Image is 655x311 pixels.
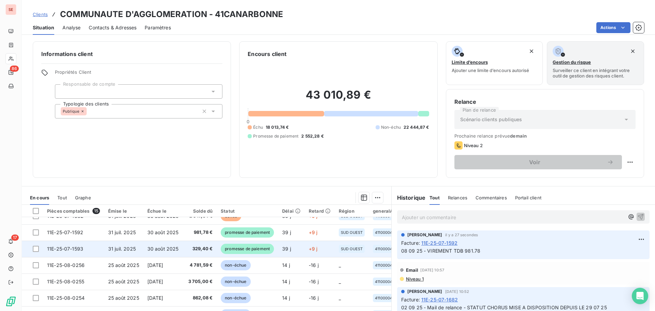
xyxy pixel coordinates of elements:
span: demain [510,133,527,139]
span: 17 [11,235,19,241]
span: [PERSON_NAME] [407,232,442,238]
span: [PERSON_NAME] [407,288,442,295]
span: 30 août 2025 [147,246,179,252]
span: 22 444,87 € [404,124,429,130]
span: Clients [33,12,48,17]
span: SUD OUEST [341,230,363,235]
span: Propriétés Client [55,69,222,79]
span: _ [339,279,341,284]
span: 11E-25-08-0255 [47,279,84,284]
span: _ [339,262,341,268]
span: 862,08 € [187,295,213,301]
div: Délai [282,208,301,214]
span: 14 j [282,279,290,284]
div: Région [339,208,365,214]
span: 4 781,59 € [187,262,213,269]
span: 41100004 [375,247,392,251]
span: 25 août 2025 [108,279,139,284]
div: Retard [309,208,331,214]
span: 41100004 [375,280,392,284]
span: 30 août 2025 [147,229,179,235]
div: SE [5,4,16,15]
button: Voir [454,155,622,169]
span: 14 j [282,295,290,301]
button: Actions [596,22,630,33]
span: promesse de paiement [221,227,274,238]
h6: Informations client [41,50,222,58]
span: 981,78 € [187,229,213,236]
span: Échu [253,124,263,130]
button: Gestion du risqueSurveiller ce client en intégrant votre outil de gestion des risques client. [547,41,644,85]
span: 08 09 25 - VIREMENT TDB 981.78 [401,248,481,254]
span: 25 août 2025 [108,262,139,268]
span: Surveiller ce client en intégrant votre outil de gestion des risques client. [553,68,638,79]
span: 11E-25-07-1592 [47,229,83,235]
span: Contacts & Adresses [89,24,136,31]
span: Scénario clients publiques [460,116,522,123]
span: Graphe [75,195,91,200]
span: -16 j [309,295,319,301]
span: Ajouter une limite d’encours autorisé [452,68,529,73]
span: -16 j [309,279,319,284]
span: +9 j [309,229,318,235]
span: il y a 27 secondes [445,233,478,237]
span: Portail client [515,195,541,200]
span: Email [406,267,419,273]
span: 14 j [282,262,290,268]
span: Analyse [62,24,81,31]
span: 11E-25-08-0254 [47,295,85,301]
img: Logo LeanPay [5,296,16,307]
span: Tout [430,195,440,200]
input: Ajouter une valeur [61,88,66,95]
div: Émise le [108,208,139,214]
span: 2 552,28 € [301,133,324,139]
span: Publique [63,109,79,113]
span: 15 [92,208,100,214]
span: -16 j [309,262,319,268]
span: Limite d’encours [452,59,488,65]
span: 18 013,74 € [266,124,289,130]
span: _ [339,295,341,301]
span: Tout [57,195,67,200]
span: non-échue [221,277,250,287]
span: promesse de paiement [221,244,274,254]
a: Clients [33,11,48,18]
span: 31 juil. 2025 [108,246,136,252]
h6: Relance [454,98,636,106]
span: 329,40 € [187,245,213,252]
div: Pièces comptables [47,208,100,214]
span: 11E-25-07-1592 [421,239,457,246]
span: 39 j [282,229,291,235]
div: Statut [221,208,274,214]
span: Relances [448,195,467,200]
span: Voir [463,159,607,165]
input: Ajouter une valeur [87,108,92,114]
div: generalAccountId [373,208,413,214]
span: En cours [30,195,49,200]
h3: COMMUNAUTE D'AGGLOMERATION - 41CANARBONNE [60,8,283,20]
button: Limite d’encoursAjouter une limite d’encours autorisé [446,41,543,85]
h6: Encours client [248,50,287,58]
span: 39 j [282,246,291,252]
span: SUD OUEST [341,247,363,251]
span: 11E-25-08-0256 [47,262,85,268]
span: 86 [10,66,19,72]
span: Situation [33,24,54,31]
span: 41100004 [375,296,392,300]
span: [DATE] 10:57 [420,268,444,272]
span: 3 705,00 € [187,278,213,285]
span: [DATE] [147,295,163,301]
span: 02 09 25 - Mail de relance - STATUT CHORUS MISE A DISPOSITION DEPUIS LE 29 07 25 [401,305,607,310]
span: Prochaine relance prévue [454,133,636,139]
span: Niveau 1 [405,276,424,282]
span: 0 [247,119,249,124]
span: non-échue [221,293,250,303]
span: Gestion du risque [553,59,591,65]
span: [DATE] [147,279,163,284]
div: Solde dû [187,208,213,214]
h6: Historique [392,194,426,202]
span: +9 j [309,246,318,252]
h2: 43 010,89 € [248,88,429,109]
span: Niveau 2 [464,143,483,148]
span: Paramètres [145,24,171,31]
